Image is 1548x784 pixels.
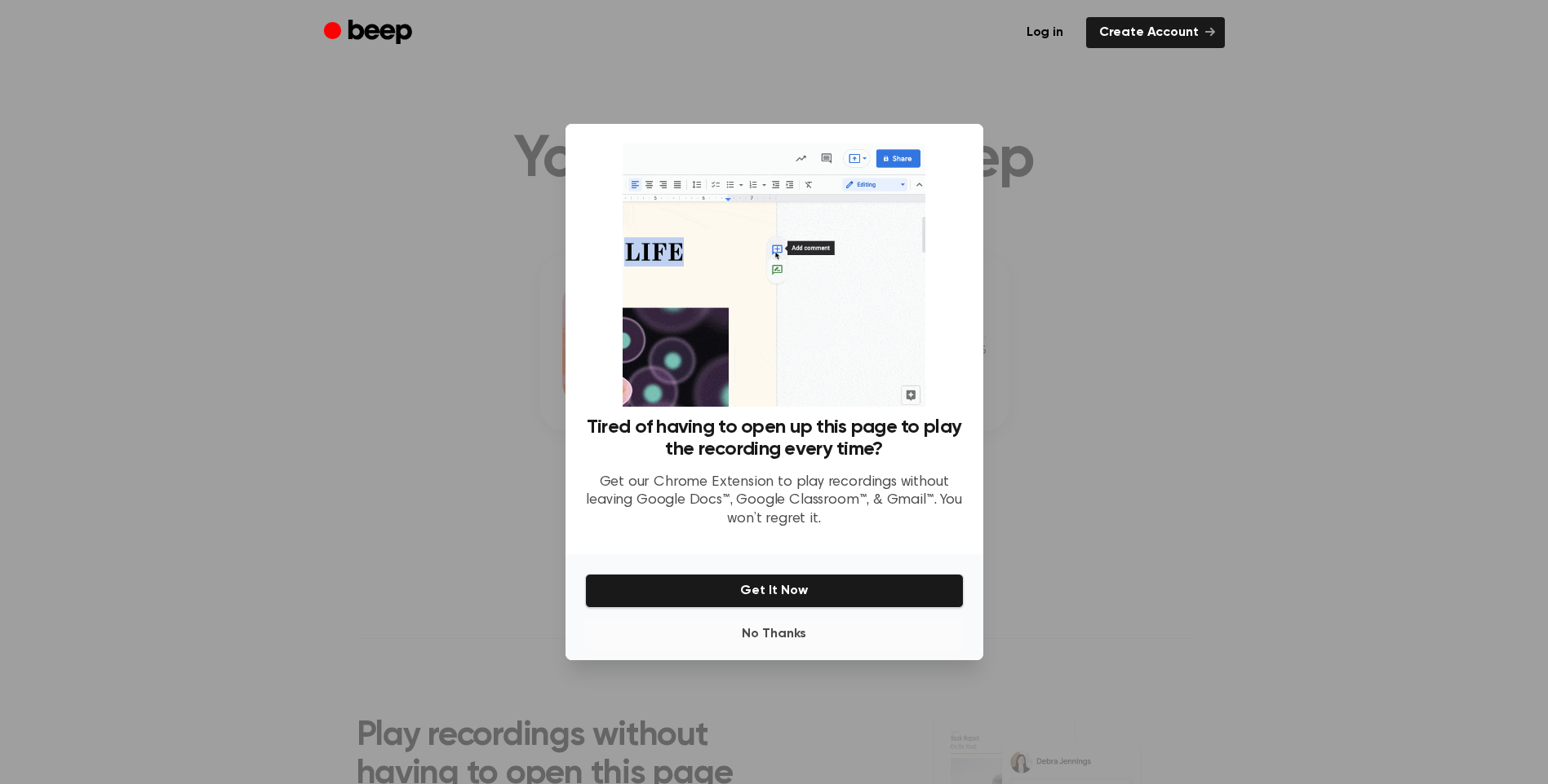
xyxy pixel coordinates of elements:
h3: Tired of having to open up this page to play the recording every time? [585,416,964,460]
p: Get our Chrome Extension to play recordings without leaving Google Docs™, Google Classroom™, & Gm... [585,473,964,529]
button: Get It Now [585,574,964,608]
button: No Thanks [585,618,964,650]
a: Beep [324,17,416,49]
img: Beep extension in action [623,143,925,407]
a: Create Account [1086,17,1225,48]
a: Log in [1014,17,1076,48]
